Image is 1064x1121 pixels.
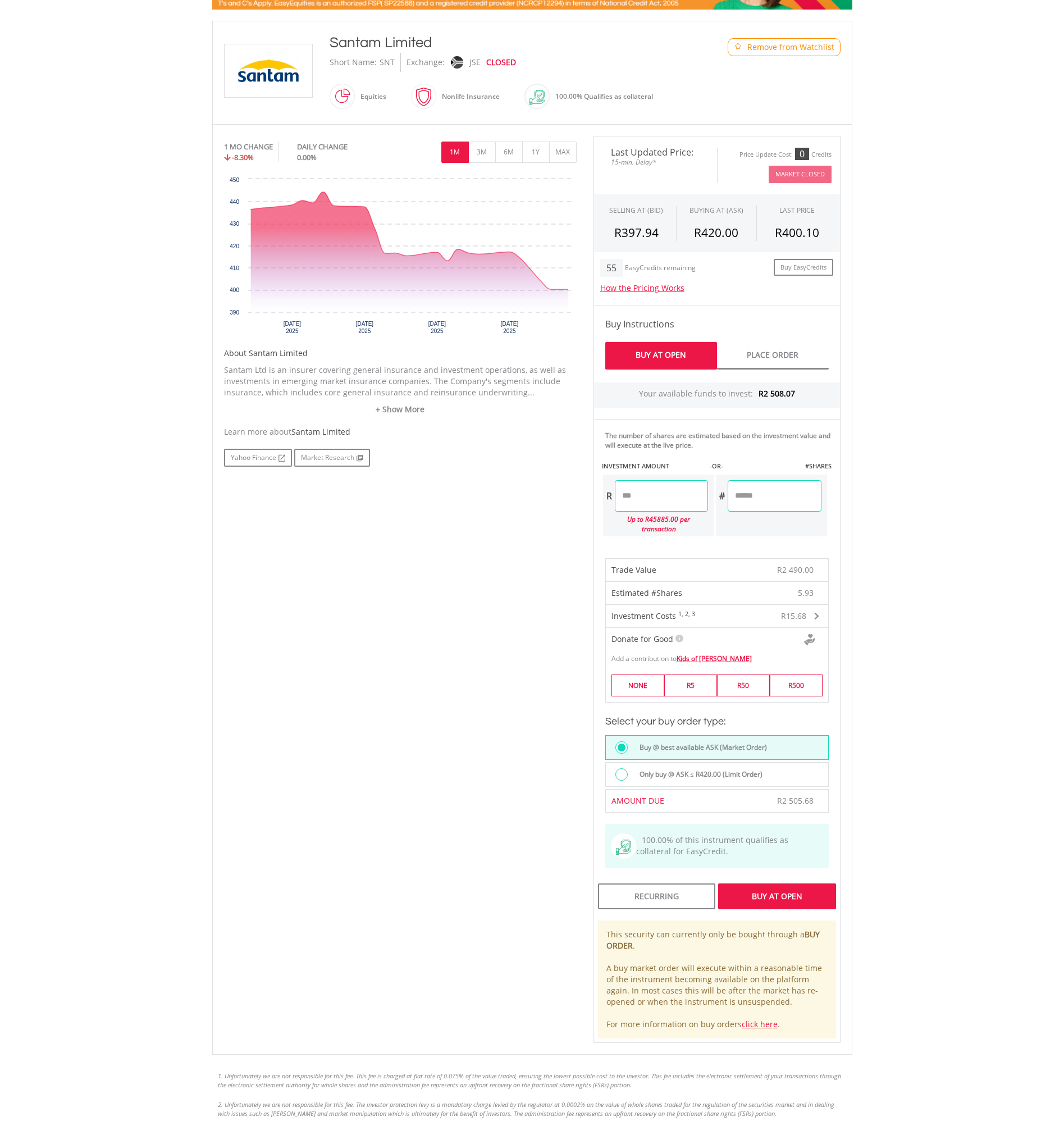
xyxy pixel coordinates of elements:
span: Donate for Good [611,634,673,644]
img: Watchlist [734,43,742,51]
text: [DATE] 2025 [283,321,301,334]
button: Watchlist - Remove from Watchlist [728,38,841,56]
span: 0.00% [297,152,317,162]
li: 2. Unfortunately we are not responsible for this fee. The investor protection levy is a mandatory... [218,1100,847,1118]
span: Santam Limited [291,426,350,437]
text: 450 [230,177,239,183]
span: AMOUNT DUE [611,795,664,806]
div: SELLING AT (BID) [609,206,663,215]
span: Trade Value [611,564,656,575]
span: 100.00% of this instrument qualifies as collateral for EasyCredit. [636,835,788,856]
span: 5.93 [798,587,814,599]
a: Kids of [PERSON_NAME] [677,654,752,663]
div: Equities [355,83,386,110]
div: R [603,480,615,512]
label: NONE [611,675,664,696]
div: CLOSED [486,53,516,72]
a: Buy At Open [605,342,717,370]
span: Last Updated Price: [602,148,709,157]
text: 410 [230,265,239,271]
span: 15-min. Delay* [602,157,709,167]
div: 0 [795,148,809,160]
span: 100.00% Qualifies as collateral [555,92,653,101]
label: R500 [770,675,823,696]
button: Market Closed [769,166,832,183]
span: -8.30% [232,152,254,162]
button: 3M [468,142,496,163]
span: R15.68 [781,610,806,621]
div: The number of shares are estimated based on the investment value and will execute at the live price. [605,431,835,450]
h3: Select your buy order type: [605,714,829,730]
span: R397.94 [614,225,659,240]
text: [DATE] 2025 [355,321,373,334]
a: How the Pricing Works [600,282,684,293]
sup: 1, 2, 3 [678,610,695,618]
a: Buy EasyCredits [774,259,833,276]
div: Chart. Highcharts interactive chart. [224,174,577,342]
div: 1 MO CHANGE [224,142,273,152]
div: Recurring [598,883,715,909]
img: collateral-qualifying-green.svg [616,840,631,855]
span: Investment Costs [611,610,676,621]
text: 400 [230,287,239,293]
span: R400.10 [775,225,819,240]
text: [DATE] 2025 [428,321,446,334]
div: 55 [600,259,623,277]
div: Price Update Cost: [739,151,793,159]
a: + Show More [224,404,577,415]
button: 1Y [522,142,550,163]
div: Add a contribution to [606,648,828,663]
button: MAX [549,142,577,163]
span: R2 508.07 [759,388,795,399]
button: 1M [441,142,469,163]
div: Learn more about [224,426,577,438]
a: Market Research [294,449,370,467]
div: Up to R45885.00 per transaction [603,512,709,536]
text: 390 [230,309,239,316]
a: Place Order [717,342,829,370]
label: #SHARES [805,462,832,471]
div: SNT [380,53,395,72]
span: Estimated #Shares [611,587,682,598]
div: DAILY CHANGE [297,142,385,152]
div: Credits [811,151,832,159]
a: Yahoo Finance [224,449,292,467]
div: Exchange: [407,53,445,72]
label: R50 [717,675,770,696]
svg: Interactive chart [224,174,577,342]
div: LAST PRICE [779,206,815,215]
div: JSE [469,53,481,72]
span: R420.00 [694,225,738,240]
text: 430 [230,221,239,227]
div: Short Name: [330,53,377,72]
span: - Remove from Watchlist [742,42,834,53]
label: R5 [664,675,717,696]
div: Nonlife Insurance [436,83,500,110]
text: 440 [230,199,239,205]
img: Donte For Good [804,634,815,645]
text: 420 [230,243,239,249]
img: collateral-qualifying-green.svg [529,90,545,105]
p: Santam Ltd is an insurer covering general insurance and investment operations, as well as investm... [224,364,577,398]
div: This security can currently only be bought through a . A buy market order will execute within a r... [598,921,836,1038]
li: 1. Unfortunately we are not responsible for this fee. This fee is charged at flat rate of 0.075% ... [218,1072,847,1089]
span: R2 490.00 [777,564,814,575]
text: [DATE] 2025 [500,321,518,334]
button: 6M [495,142,523,163]
img: jse.png [450,56,463,69]
h4: Buy Instructions [605,317,829,331]
b: BUY ORDER [606,929,820,951]
div: Your available funds to invest: [594,382,840,408]
div: EasyCredits remaining [625,264,696,274]
span: BUYING AT (ASK) [689,206,743,215]
label: -OR- [710,462,723,471]
span: R2 505.68 [777,795,814,806]
label: Only buy @ ASK ≤ R420.00 (Limit Order) [633,768,762,781]
a: click here [742,1019,778,1029]
label: INVESTMENT AMOUNT [602,462,669,471]
img: EQU.ZA.SNT.png [226,44,310,97]
label: Buy @ best available ASK (Market Order) [633,741,767,754]
div: Buy At Open [718,883,835,909]
div: Santam Limited [330,33,682,53]
div: # [716,480,728,512]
